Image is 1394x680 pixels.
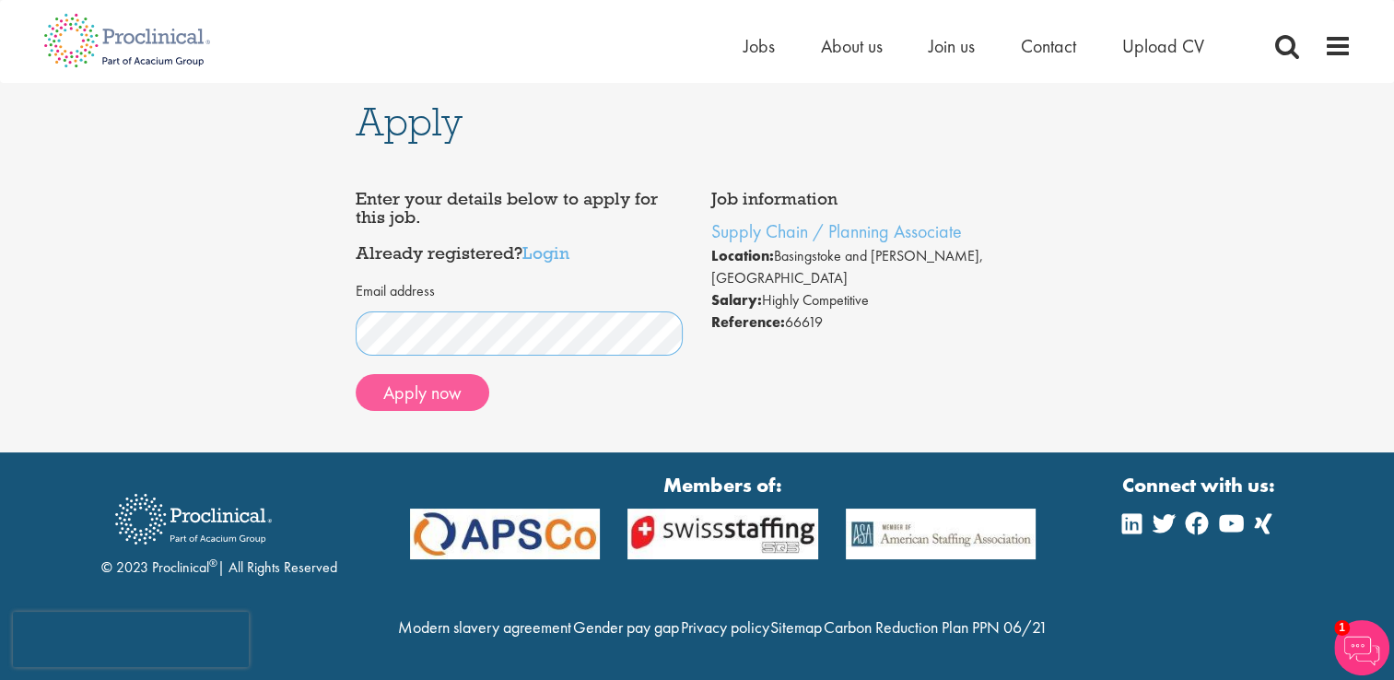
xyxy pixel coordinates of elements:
[396,509,615,559] img: APSCo
[209,556,217,570] sup: ®
[1334,620,1389,675] img: Chatbot
[711,246,774,265] strong: Location:
[711,290,762,310] strong: Salary:
[1122,34,1204,58] a: Upload CV
[711,289,1039,311] li: Highly Competitive
[356,374,489,411] button: Apply now
[711,190,1039,208] h4: Job information
[356,190,684,263] h4: Enter your details below to apply for this job. Already registered?
[711,245,1039,289] li: Basingstoke and [PERSON_NAME], [GEOGRAPHIC_DATA]
[824,616,1048,638] a: Carbon Reduction Plan PPN 06/21
[1334,620,1350,636] span: 1
[821,34,883,58] a: About us
[573,616,679,638] a: Gender pay gap
[711,219,962,243] a: Supply Chain / Planning Associate
[929,34,975,58] a: Join us
[744,34,775,58] a: Jobs
[356,97,463,147] span: Apply
[101,480,337,579] div: © 2023 Proclinical | All Rights Reserved
[614,509,832,559] img: APSCo
[1122,471,1279,499] strong: Connect with us:
[522,241,569,264] a: Login
[13,612,249,667] iframe: reCAPTCHA
[711,311,1039,334] li: 66619
[410,471,1037,499] strong: Members of:
[398,616,571,638] a: Modern slavery agreement
[770,616,822,638] a: Sitemap
[356,281,435,302] label: Email address
[1021,34,1076,58] a: Contact
[680,616,768,638] a: Privacy policy
[101,481,286,557] img: Proclinical Recruitment
[711,312,785,332] strong: Reference:
[832,509,1050,559] img: APSCo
